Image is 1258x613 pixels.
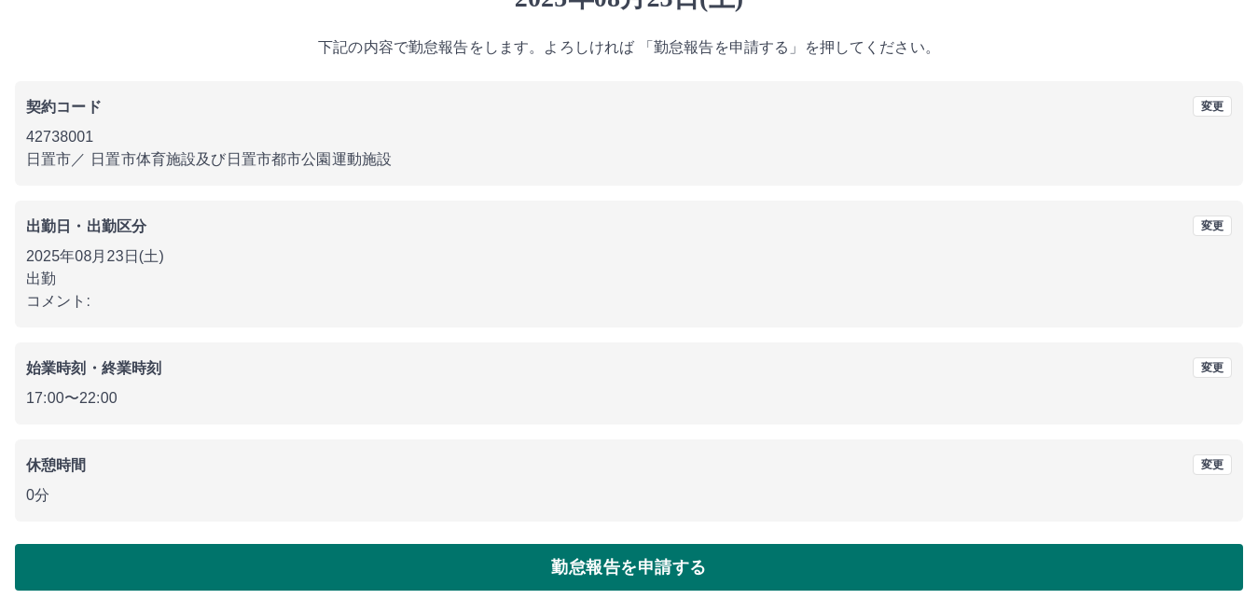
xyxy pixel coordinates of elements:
[15,36,1243,59] p: 下記の内容で勤怠報告をします。よろしければ 「勤怠報告を申請する」を押してください。
[26,457,87,473] b: 休憩時間
[1193,357,1232,378] button: 変更
[26,387,1232,410] p: 17:00 〜 22:00
[1193,96,1232,117] button: 変更
[26,360,161,376] b: 始業時刻・終業時刻
[26,148,1232,171] p: 日置市 ／ 日置市体育施設及び日置市都市公園運動施設
[26,290,1232,313] p: コメント:
[1193,216,1232,236] button: 変更
[26,245,1232,268] p: 2025年08月23日(土)
[1193,454,1232,475] button: 変更
[26,218,146,234] b: 出勤日・出勤区分
[26,268,1232,290] p: 出勤
[26,484,1232,507] p: 0分
[15,544,1243,591] button: 勤怠報告を申請する
[26,126,1232,148] p: 42738001
[26,99,102,115] b: 契約コード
